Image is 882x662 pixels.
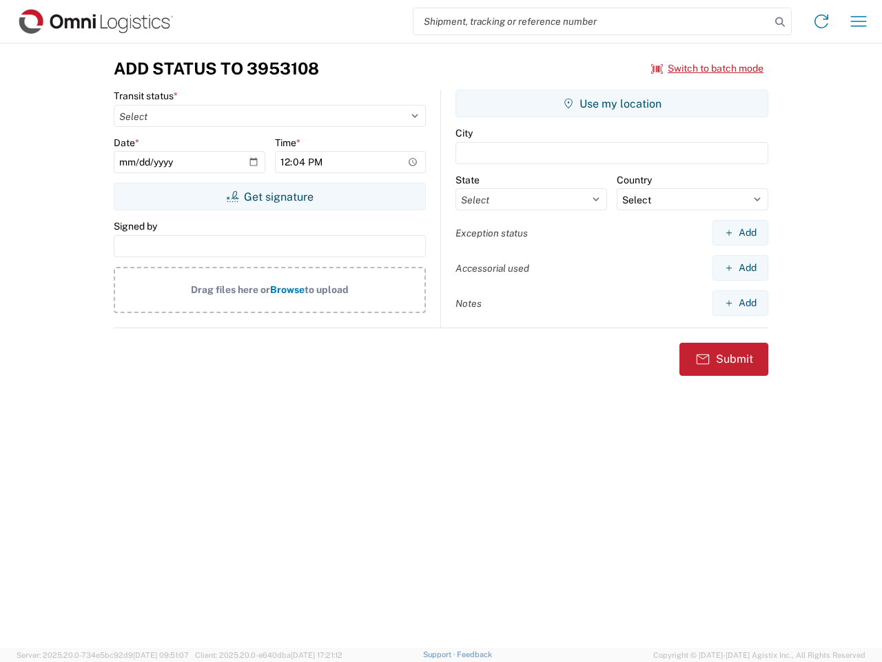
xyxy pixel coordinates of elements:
[455,262,529,274] label: Accessorial used
[195,651,342,659] span: Client: 2025.20.0-e640dba
[133,651,189,659] span: [DATE] 09:51:07
[291,651,342,659] span: [DATE] 17:21:12
[413,8,770,34] input: Shipment, tracking or reference number
[114,59,319,79] h3: Add Status to 3953108
[455,297,482,310] label: Notes
[653,649,865,661] span: Copyright © [DATE]-[DATE] Agistix Inc., All Rights Reserved
[191,284,270,295] span: Drag files here or
[455,90,768,117] button: Use my location
[275,137,300,149] label: Time
[305,284,349,295] span: to upload
[455,227,528,239] label: Exception status
[114,220,157,232] label: Signed by
[455,174,480,186] label: State
[114,137,139,149] label: Date
[17,651,189,659] span: Server: 2025.20.0-734e5bc92d9
[617,174,652,186] label: Country
[712,220,768,245] button: Add
[651,57,763,80] button: Switch to batch mode
[712,290,768,316] button: Add
[114,183,426,210] button: Get signature
[457,650,492,659] a: Feedback
[270,284,305,295] span: Browse
[455,127,473,139] label: City
[679,343,768,376] button: Submit
[423,650,458,659] a: Support
[114,90,178,102] label: Transit status
[712,255,768,281] button: Add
